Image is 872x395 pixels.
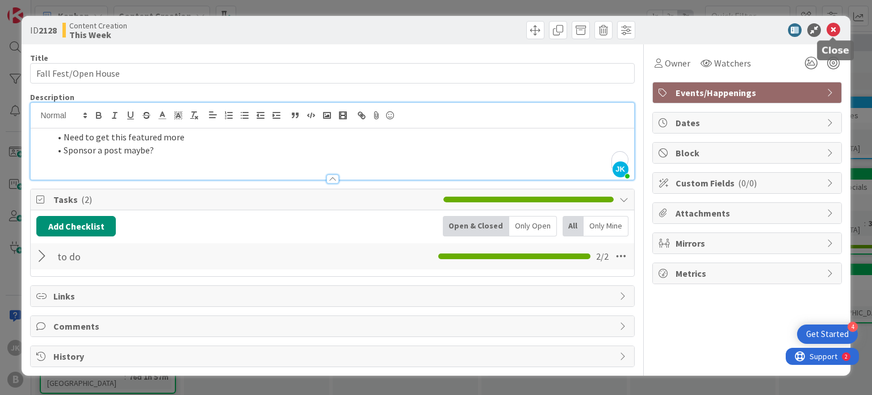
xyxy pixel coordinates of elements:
[53,246,309,267] input: Add Checklist...
[676,236,821,250] span: Mirrors
[30,92,74,102] span: Description
[30,23,57,37] span: ID
[81,194,92,205] span: ( 2 )
[676,146,821,160] span: Block
[39,24,57,36] b: 2128
[30,53,48,63] label: Title
[676,116,821,130] span: Dates
[31,128,634,180] div: To enrich screen reader interactions, please activate Accessibility in Grammarly extension settings
[563,216,584,236] div: All
[443,216,509,236] div: Open & Closed
[821,45,849,56] h5: Close
[509,216,557,236] div: Only Open
[584,216,628,236] div: Only Mine
[676,267,821,280] span: Metrics
[69,30,127,39] b: This Week
[53,350,613,363] span: History
[24,2,52,15] span: Support
[59,5,62,14] div: 2
[53,193,437,206] span: Tasks
[53,289,613,303] span: Links
[738,177,757,189] span: ( 0/0 )
[613,161,628,177] span: JK
[596,250,609,263] span: 2 / 2
[30,63,634,84] input: type card name here...
[50,144,628,157] li: Sponsor a post maybe?
[36,216,116,236] button: Add Checklist
[676,206,821,220] span: Attachments
[69,21,127,30] span: Content Creation
[848,322,858,332] div: 4
[53,319,613,333] span: Comments
[676,86,821,99] span: Events/Happenings
[676,176,821,190] span: Custom Fields
[50,131,628,144] li: Need to get this featured more
[797,325,858,344] div: Open Get Started checklist, remaining modules: 4
[806,329,849,340] div: Get Started
[714,56,751,70] span: Watchers
[665,56,690,70] span: Owner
